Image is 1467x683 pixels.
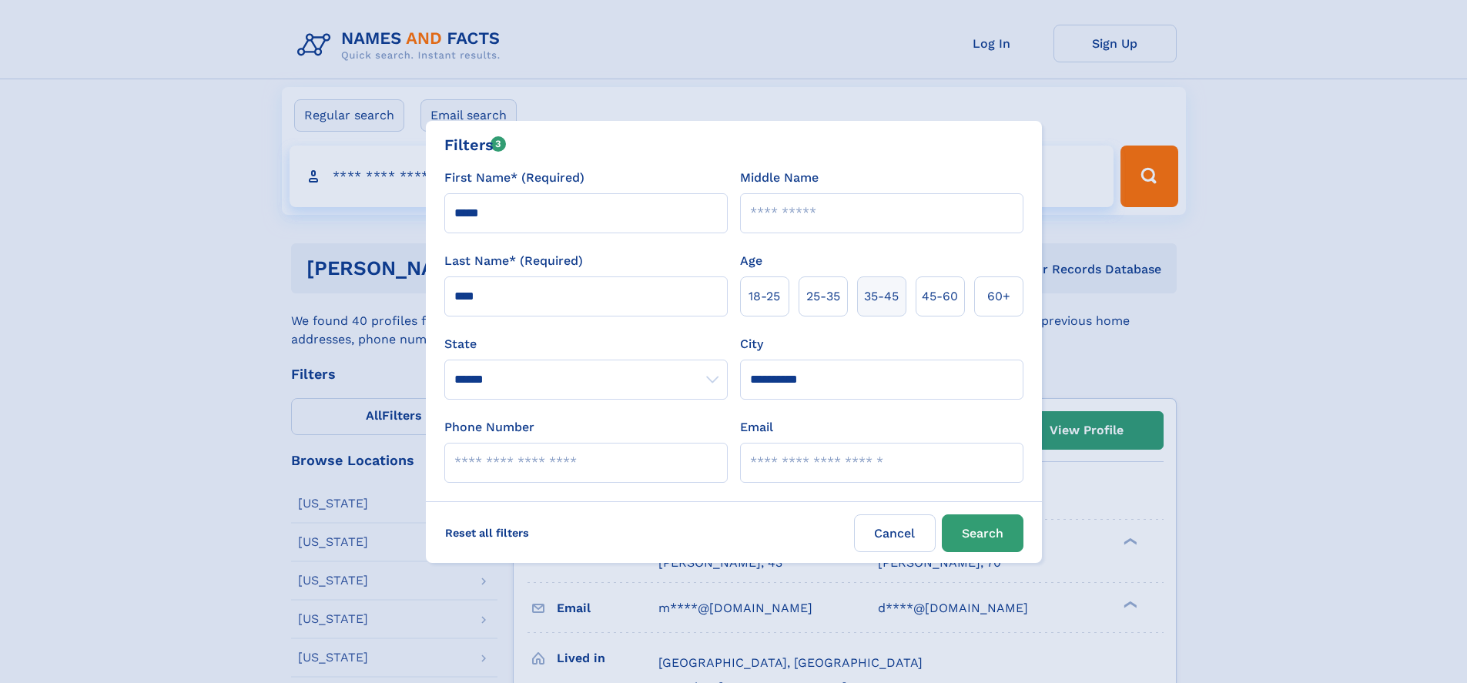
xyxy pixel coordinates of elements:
label: Email [740,418,773,437]
label: Phone Number [444,418,534,437]
label: Age [740,252,762,270]
span: 45‑60 [922,287,958,306]
span: 60+ [987,287,1010,306]
button: Search [942,514,1023,552]
span: 18‑25 [749,287,780,306]
label: Last Name* (Required) [444,252,583,270]
label: Cancel [854,514,936,552]
label: City [740,335,763,353]
label: Middle Name [740,169,819,187]
span: 25‑35 [806,287,840,306]
span: 35‑45 [864,287,899,306]
div: Filters [444,133,507,156]
label: First Name* (Required) [444,169,584,187]
label: Reset all filters [435,514,539,551]
label: State [444,335,728,353]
